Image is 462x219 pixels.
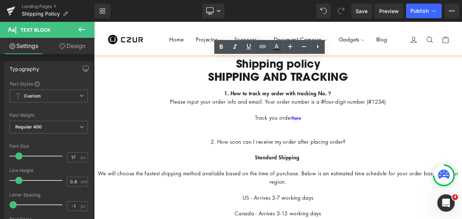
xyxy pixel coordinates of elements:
div: Text Styles [9,81,88,87]
img: CZUR TECH [15,12,61,30]
strong: 1. How to track my order with tracking No.？ [155,81,284,89]
a: Document Cameras [207,12,285,30]
span: px [81,204,87,208]
span: em [81,179,87,184]
span: Text Block [20,27,50,33]
button: Publish [406,4,442,18]
span: Preview [379,7,399,15]
a: Blog [330,12,357,30]
a: Projector [114,12,160,30]
span: Shipping Policy [22,11,60,17]
a: Preview [375,4,403,18]
a: Scanners [160,12,207,30]
iframe: Intercom live chat [437,194,455,212]
a: here [237,111,247,119]
button: Undo [316,4,331,18]
div: Letter Spacing [9,192,88,198]
button: Redo [334,4,348,18]
span: 4 [452,194,458,200]
button: More [445,4,459,18]
a: New Library [94,4,110,18]
span: px [81,155,87,160]
div: Line Height [9,168,88,173]
b: Custom [24,93,41,99]
div: Font Size [9,144,88,149]
a: Design [49,38,96,54]
b: Regular 400 [15,124,42,130]
span: Publish [410,8,429,14]
a: Landing Pages [22,4,94,9]
ul: Primary [82,12,357,30]
a: Home [82,12,114,30]
strong: Standard Shipping [192,158,245,166]
div: Typography [9,62,39,72]
div: Font Weight [9,113,88,118]
span: Save [356,7,368,15]
a: Gadgets [285,12,330,30]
